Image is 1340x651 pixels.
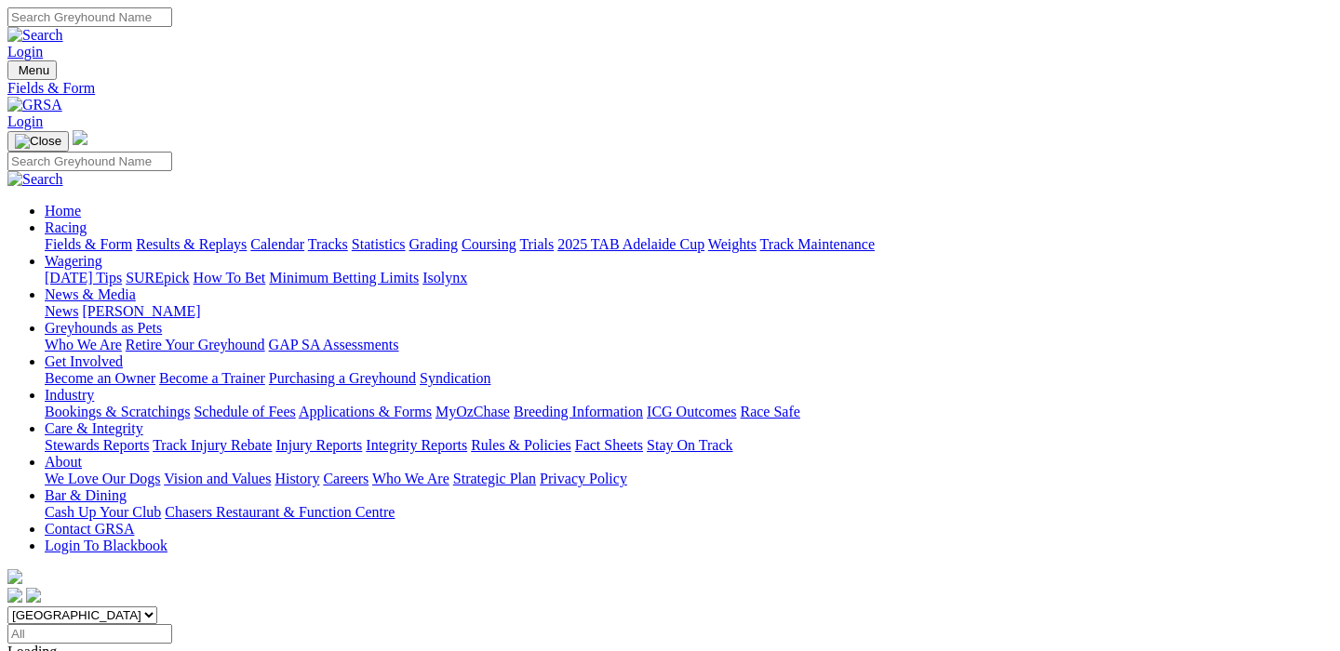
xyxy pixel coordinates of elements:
[269,370,416,386] a: Purchasing a Greyhound
[73,130,87,145] img: logo-grsa-white.png
[45,487,127,503] a: Bar & Dining
[7,97,62,113] img: GRSA
[26,588,41,603] img: twitter.svg
[471,437,571,453] a: Rules & Policies
[7,80,1333,97] a: Fields & Form
[7,44,43,60] a: Login
[422,270,467,286] a: Isolynx
[575,437,643,453] a: Fact Sheets
[15,134,61,149] img: Close
[250,236,304,252] a: Calendar
[7,27,63,44] img: Search
[45,253,102,269] a: Wagering
[323,471,368,486] a: Careers
[45,270,122,286] a: [DATE] Tips
[126,337,265,352] a: Retire Your Greyhound
[194,404,295,419] a: Schedule of Fees
[708,236,757,252] a: Weights
[45,538,167,553] a: Login To Blackbook
[269,270,419,286] a: Minimum Betting Limits
[299,404,432,419] a: Applications & Forms
[136,236,247,252] a: Results & Replays
[514,404,643,419] a: Breeding Information
[7,152,172,171] input: Search
[45,236,1333,253] div: Racing
[7,569,22,584] img: logo-grsa-white.png
[82,303,200,319] a: [PERSON_NAME]
[435,404,510,419] a: MyOzChase
[45,420,143,436] a: Care & Integrity
[45,320,162,336] a: Greyhounds as Pets
[7,60,57,80] button: Toggle navigation
[372,471,449,486] a: Who We Are
[45,471,1333,487] div: About
[45,353,123,369] a: Get Involved
[45,404,190,419] a: Bookings & Scratchings
[45,337,122,352] a: Who We Are
[194,270,266,286] a: How To Bet
[45,437,1333,454] div: Care & Integrity
[45,521,134,537] a: Contact GRSA
[45,454,82,470] a: About
[275,471,319,486] a: History
[153,437,272,453] a: Track Injury Rebate
[7,131,69,152] button: Toggle navigation
[7,7,172,27] input: Search
[45,203,81,219] a: Home
[647,437,732,453] a: Stay On Track
[165,504,395,520] a: Chasers Restaurant & Function Centre
[420,370,490,386] a: Syndication
[45,303,1333,320] div: News & Media
[308,236,348,252] a: Tracks
[540,471,627,486] a: Privacy Policy
[19,63,49,77] span: Menu
[45,286,136,302] a: News & Media
[7,113,43,129] a: Login
[45,387,94,403] a: Industry
[45,370,1333,387] div: Get Involved
[352,236,406,252] a: Statistics
[760,236,875,252] a: Track Maintenance
[647,404,736,419] a: ICG Outcomes
[453,471,536,486] a: Strategic Plan
[269,337,399,352] a: GAP SA Assessments
[519,236,554,252] a: Trials
[45,504,1333,521] div: Bar & Dining
[126,270,189,286] a: SUREpick
[45,270,1333,286] div: Wagering
[409,236,458,252] a: Grading
[159,370,265,386] a: Become a Trainer
[462,236,516,252] a: Coursing
[7,171,63,188] img: Search
[45,337,1333,353] div: Greyhounds as Pets
[45,370,155,386] a: Become an Owner
[7,624,172,644] input: Select date
[740,404,799,419] a: Race Safe
[45,471,160,486] a: We Love Our Dogs
[45,504,161,520] a: Cash Up Your Club
[164,471,271,486] a: Vision and Values
[45,236,132,252] a: Fields & Form
[45,219,87,235] a: Racing
[45,404,1333,420] div: Industry
[45,303,78,319] a: News
[45,437,149,453] a: Stewards Reports
[7,588,22,603] img: facebook.svg
[366,437,467,453] a: Integrity Reports
[557,236,704,252] a: 2025 TAB Adelaide Cup
[275,437,362,453] a: Injury Reports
